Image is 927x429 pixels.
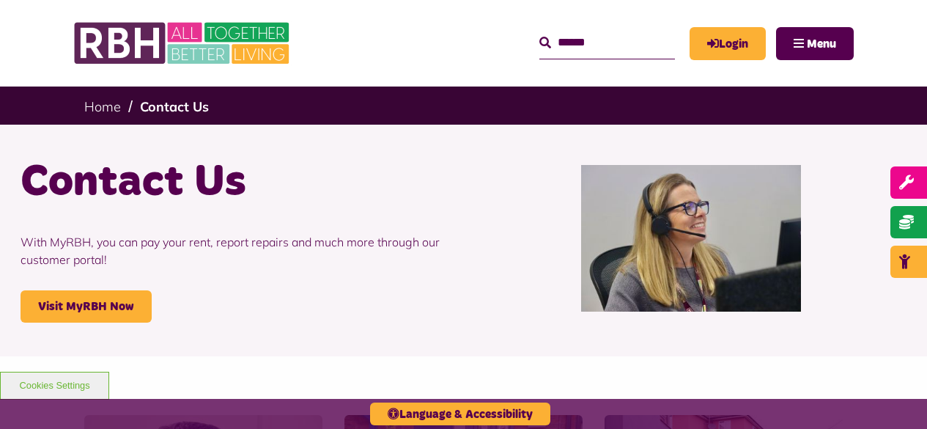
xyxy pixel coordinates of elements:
a: Home [84,98,121,115]
a: MyRBH [690,27,766,60]
h1: Contact Us [21,154,453,211]
button: Language & Accessibility [370,403,550,425]
p: With MyRBH, you can pay your rent, report repairs and much more through our customer portal! [21,211,453,290]
img: Contact Centre February 2024 (1) [581,165,801,312]
span: Menu [807,38,836,50]
a: Visit MyRBH Now [21,290,152,323]
img: RBH [73,15,293,72]
button: Navigation [776,27,854,60]
a: Contact Us [140,98,209,115]
iframe: Netcall Web Assistant for live chat [861,363,927,429]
